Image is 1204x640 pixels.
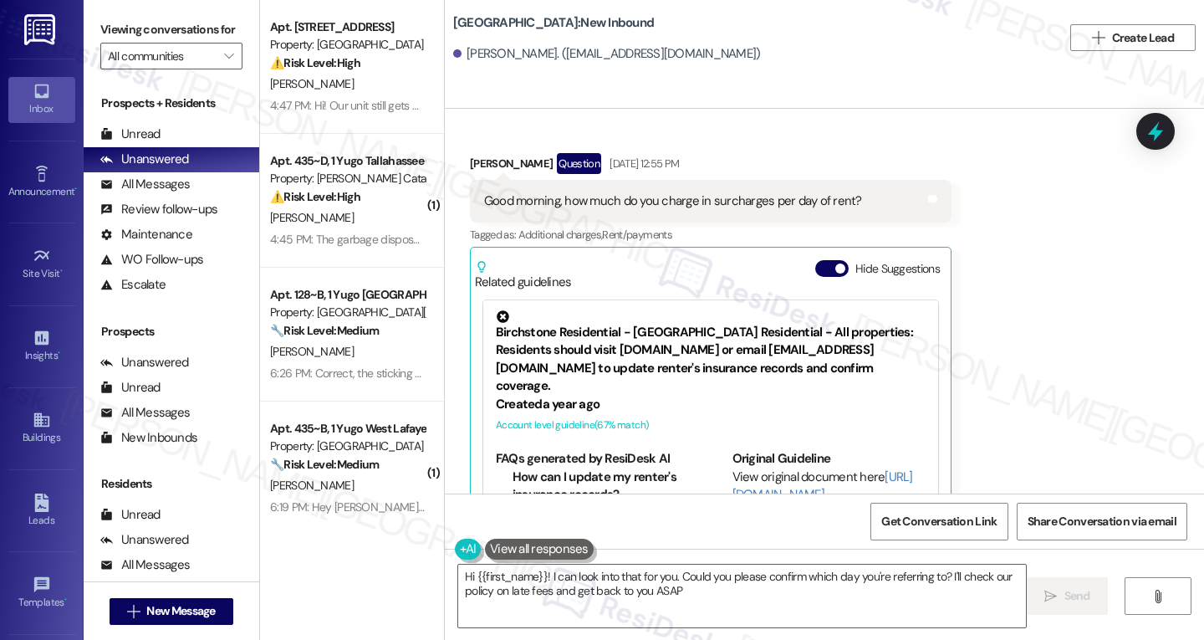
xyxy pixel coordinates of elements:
[100,176,190,193] div: All Messages
[496,310,926,396] div: Birchstone Residential - [GEOGRAPHIC_DATA] Residential - All properties: Residents should visit [...
[8,324,75,369] a: Insights •
[881,513,997,530] span: Get Conversation Link
[100,429,197,447] div: New Inbounds
[496,450,670,467] b: FAQs generated by ResiDesk AI
[100,556,190,574] div: All Messages
[1017,503,1187,540] button: Share Conversation via email
[458,565,1026,627] textarea: Hi {{first_name}}! I can look into that for you. Could you please confirm which day you're referr...
[100,201,217,218] div: Review follow-ups
[496,417,926,434] div: Account level guideline ( 67 % match)
[100,404,190,422] div: All Messages
[270,18,425,36] div: Apt. [STREET_ADDRESS]
[1028,513,1176,530] span: Share Conversation via email
[8,571,75,616] a: Templates •
[24,14,59,45] img: ResiDesk Logo
[732,468,913,503] a: [URL][DOMAIN_NAME]…
[270,55,360,70] strong: ⚠️ Risk Level: High
[1112,29,1174,47] span: Create Lead
[58,347,60,359] span: •
[100,17,242,43] label: Viewing conversations for
[100,531,189,549] div: Unanswered
[60,265,63,277] span: •
[270,420,425,438] div: Apt. 435~B, 1 Yugo West Lafayette River Market
[732,468,926,504] div: View original document here
[557,153,601,174] div: Question
[518,228,603,242] span: Additional charges ,
[270,76,354,91] span: [PERSON_NAME]
[100,151,189,168] div: Unanswered
[110,598,233,625] button: New Message
[475,260,572,291] div: Related guidelines
[100,276,166,294] div: Escalate
[270,366,1135,381] div: 6:26 PM: Correct, the sticking always occurs in the same corner. I even allow the bathroom to air...
[605,155,679,172] div: [DATE] 12:55 PM
[100,354,189,371] div: Unanswered
[270,457,379,472] strong: 🔧 Risk Level: Medium
[74,183,77,195] span: •
[8,242,75,287] a: Site Visit •
[602,228,672,242] span: Rent/payments
[1070,24,1196,51] button: Create Lead
[270,304,425,321] div: Property: [GEOGRAPHIC_DATA][PERSON_NAME]
[732,450,831,467] b: Original Guideline
[8,77,75,122] a: Inbox
[470,153,951,180] div: [PERSON_NAME]
[453,45,761,63] div: [PERSON_NAME]. ([EMAIL_ADDRESS][DOMAIN_NAME])
[84,475,259,493] div: Residents
[146,602,215,620] span: New Message
[127,605,140,618] i: 
[100,379,161,397] div: Unread
[108,43,216,69] input: All communities
[470,223,951,247] div: Tagged as:
[270,438,425,455] div: Property: [GEOGRAPHIC_DATA]
[270,478,354,493] span: [PERSON_NAME]
[8,406,75,451] a: Buildings
[100,125,161,143] div: Unread
[855,260,940,278] label: Hide Suggestions
[270,344,354,359] span: [PERSON_NAME]
[270,210,354,225] span: [PERSON_NAME]
[8,489,75,534] a: Leads
[1064,587,1090,605] span: Send
[484,192,862,210] div: Good morning, how much do you charge in surcharges per day of rent?
[496,396,926,413] div: Created a year ago
[270,170,425,187] div: Property: [PERSON_NAME] Catalyst
[1027,577,1108,615] button: Send
[1092,31,1105,44] i: 
[1151,590,1164,603] i: 
[1044,590,1057,603] i: 
[453,14,654,32] b: [GEOGRAPHIC_DATA]: New Inbound
[100,506,161,524] div: Unread
[64,594,67,606] span: •
[100,251,203,269] div: WO Follow-ups
[224,49,233,63] i: 
[270,189,360,204] strong: ⚠️ Risk Level: High
[84,95,259,112] div: Prospects + Residents
[870,503,1008,540] button: Get Conversation Link
[513,468,689,504] li: How can I update my renter's insurance records?
[270,323,379,338] strong: 🔧 Risk Level: Medium
[100,226,192,243] div: Maintenance
[270,286,425,304] div: Apt. 128~B, 1 Yugo [GEOGRAPHIC_DATA][PERSON_NAME]
[270,152,425,170] div: Apt. 435~D, 1 Yugo Tallahassee Catalyst
[270,499,962,515] div: 6:19 PM: Hey [PERSON_NAME], is there a way I can move in earlier than [DATE]? I finished my move ...
[84,323,259,340] div: Prospects
[270,36,425,54] div: Property: [GEOGRAPHIC_DATA]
